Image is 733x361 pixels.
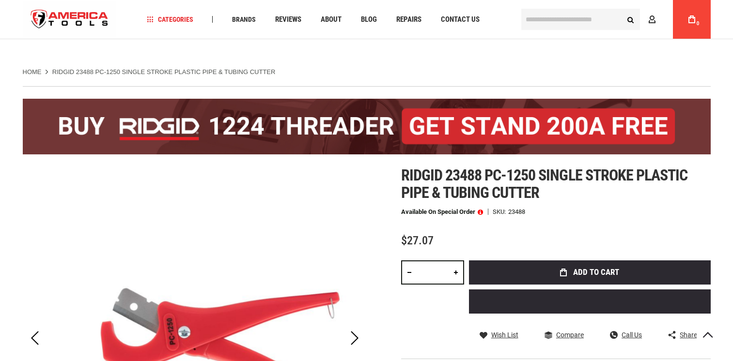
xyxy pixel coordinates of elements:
a: Reviews [271,13,306,26]
img: America Tools [23,1,117,38]
a: About [316,13,346,26]
span: Repairs [396,16,421,23]
a: store logo [23,1,117,38]
span: 0 [697,21,700,26]
span: Call Us [622,331,642,338]
a: Compare [545,331,584,339]
strong: SKU [493,209,508,215]
span: Share [680,331,697,338]
span: Compare [556,331,584,338]
a: Brands [228,13,260,26]
button: Search [622,10,640,29]
a: Categories [142,13,198,26]
span: Wish List [491,331,518,338]
div: 23488 [508,209,525,215]
span: Add to Cart [573,268,619,276]
img: BOGO: Buy the RIDGID® 1224 Threader (26092), get the 92467 200A Stand FREE! [23,99,711,154]
span: Ridgid 23488 pc-1250 single stroke plastic pipe & tubing cutter [401,166,688,202]
span: Reviews [275,16,301,23]
span: Categories [147,16,193,23]
span: Contact Us [441,16,480,23]
span: About [321,16,342,23]
span: Brands [232,16,256,23]
a: Contact Us [437,13,484,26]
a: Home [23,68,42,76]
button: Add to Cart [469,260,711,285]
a: Call Us [610,331,642,339]
a: Blog [357,13,381,26]
a: Wish List [480,331,518,339]
strong: RIDGID 23488 PC-1250 SINGLE STROKE PLASTIC PIPE & TUBING CUTTER [52,68,276,75]
span: Blog [361,16,377,23]
p: Available on Special Order [401,209,483,215]
a: Repairs [392,13,426,26]
span: $27.07 [401,234,434,247]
